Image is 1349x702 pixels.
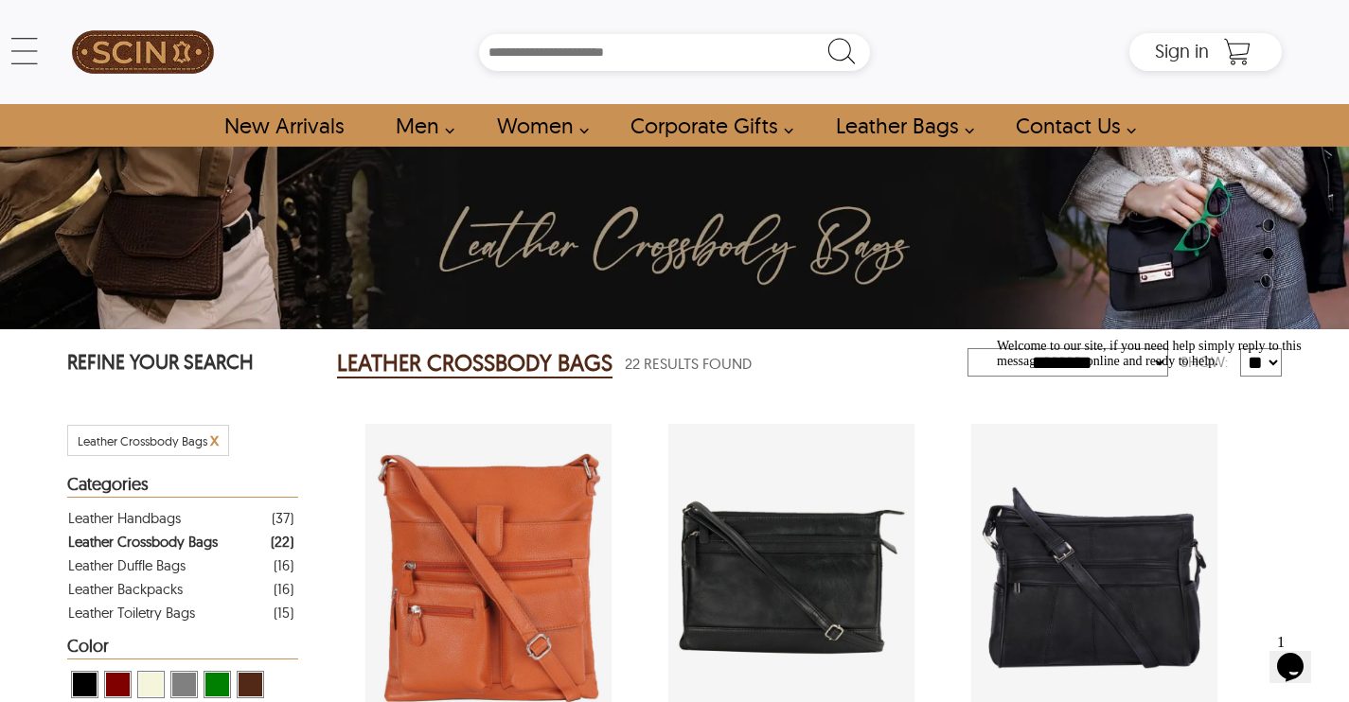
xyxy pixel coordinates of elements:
div: View Grey Leather Crossbody Bags [170,671,198,698]
div: Leather Toiletry Bags [68,601,195,624]
span: 22 Results Found [625,352,752,376]
div: Leather Crossbody Bags 22 Results Found [337,344,967,382]
span: Sign in [1155,39,1209,62]
div: View Green Leather Crossbody Bags [204,671,231,698]
a: Sign in [1155,45,1209,61]
p: REFINE YOUR SEARCH [67,348,297,379]
div: Heading Filter Leather Crossbody Bags by Color [67,637,297,659]
img: SCIN [72,9,214,95]
div: ( 15 ) [274,601,293,624]
a: Shop Women Leather Jackets [475,104,599,147]
span: x [210,429,219,450]
a: Filter Leather Handbags [68,506,293,530]
div: View Beige Leather Crossbody Bags [137,671,165,698]
div: View Brown ( Brand Color ) Leather Crossbody Bags [237,671,264,698]
div: View Black Leather Crossbody Bags [71,671,98,698]
span: Filter Leather Crossbody Bags [78,433,207,448]
div: Leather Handbags [68,506,181,530]
a: Filter Leather Crossbody Bags [68,530,293,553]
a: Shopping Cart [1218,38,1256,66]
div: ( 16 ) [274,577,293,601]
div: Leather Backpacks [68,577,183,601]
div: Welcome to our site, if you need help simply reply to this message, we are online and ready to help. [8,8,348,38]
a: Filter Leather Duffle Bags [68,553,293,577]
a: Filter Leather Toiletry Bags [68,601,293,624]
div: Leather Duffle Bags [68,553,186,577]
a: shop men's leather jackets [374,104,465,147]
a: SCIN [67,9,219,95]
a: Filter Leather Backpacks [68,577,293,601]
div: ( 37 ) [272,506,293,530]
a: Shop Leather Bags [814,104,985,147]
h2: LEATHER CROSSBODY BAGS [337,348,612,378]
a: Cancel Filter [210,433,219,448]
a: Shop New Arrivals [203,104,364,147]
iframe: chat widget [1269,626,1330,683]
a: contact-us [994,104,1146,147]
div: Heading Filter Leather Crossbody Bags by Categories [67,475,297,498]
div: ( 22 ) [271,530,293,553]
div: ( 16 ) [274,553,293,577]
span: Welcome to our site, if you need help simply reply to this message, we are online and ready to help. [8,8,312,37]
a: Shop Leather Corporate Gifts [609,104,804,147]
div: View Maroon Leather Crossbody Bags [104,671,132,698]
iframe: chat widget [989,331,1330,617]
div: Leather Crossbody Bags [68,530,218,553]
